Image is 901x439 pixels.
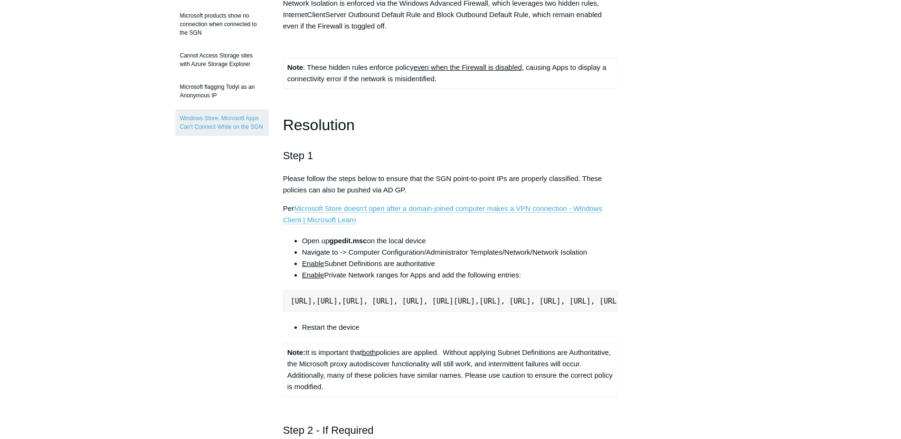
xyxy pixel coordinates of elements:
td: It is important that policies are applied. Without applying Subnet Definitions are Authoritative,... [283,343,618,396]
span: Step 1 [283,150,313,162]
strong: Note [287,63,303,71]
span: [URL], [454,297,479,305]
a: Microsoft flagging Todyl as an Anonymous IP [175,78,269,105]
span: Subnet Definitions are authoritative [302,259,435,267]
a: Cannot Access Storage sites with Azure Storage Explorer [175,47,269,73]
span: Restart the device [302,323,360,331]
strong: gpedit.msc [329,237,367,245]
span: Open up on the local device [302,237,426,245]
span: [URL], [URL], [URL], [URL], [URL], [URL], [URL], [URL] [479,297,711,305]
span: Private Network ranges for Apps and add the following entries: [302,271,521,279]
span: Navigate to -> Computer Configuration/Administrator Templates/Network/Network Isolation [302,248,587,256]
a: Microsoft products show no connection when connected to the SGN [175,7,269,42]
span: Per [283,204,602,224]
span: even when the Firewall is disabled [413,63,522,71]
strong: Note: [287,348,305,356]
span: [URL], [316,297,342,305]
span: : These hidden rules enforce policy , causing Apps to display a connectivity error if the network... [287,63,607,83]
h2: Step 2 - If Required [283,422,618,439]
a: Windows Store, Microsoft Apps Can't Connect While on the SGN [175,109,269,136]
span: Enable [302,259,324,267]
span: [URL], [URL], [URL], [URL] [342,297,454,305]
span: Enable [302,271,324,279]
a: Microsoft Store doesn't open after a domain-joined computer makes a VPN connection - Windows Clie... [283,204,602,224]
span: [URL], [291,297,316,305]
span: both [362,348,376,356]
span: Resolution [283,116,355,134]
span: Please follow the steps below to ensure that the SGN point-to-point IPs are properly classified. ... [283,174,602,194]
